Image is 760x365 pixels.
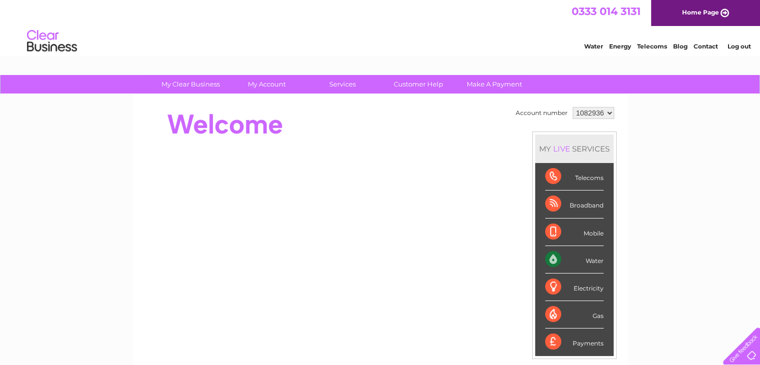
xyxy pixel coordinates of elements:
[545,273,604,301] div: Electricity
[673,42,688,50] a: Blog
[149,75,232,93] a: My Clear Business
[225,75,308,93] a: My Account
[637,42,667,50] a: Telecoms
[545,190,604,218] div: Broadband
[727,42,751,50] a: Log out
[545,163,604,190] div: Telecoms
[26,26,77,56] img: logo.png
[572,5,641,17] a: 0333 014 3131
[545,301,604,328] div: Gas
[453,75,536,93] a: Make A Payment
[144,5,617,48] div: Clear Business is a trading name of Verastar Limited (registered in [GEOGRAPHIC_DATA] No. 3667643...
[545,328,604,355] div: Payments
[584,42,603,50] a: Water
[535,134,614,163] div: MY SERVICES
[609,42,631,50] a: Energy
[377,75,460,93] a: Customer Help
[301,75,384,93] a: Services
[551,144,572,153] div: LIVE
[694,42,718,50] a: Contact
[545,218,604,246] div: Mobile
[545,246,604,273] div: Water
[513,104,570,121] td: Account number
